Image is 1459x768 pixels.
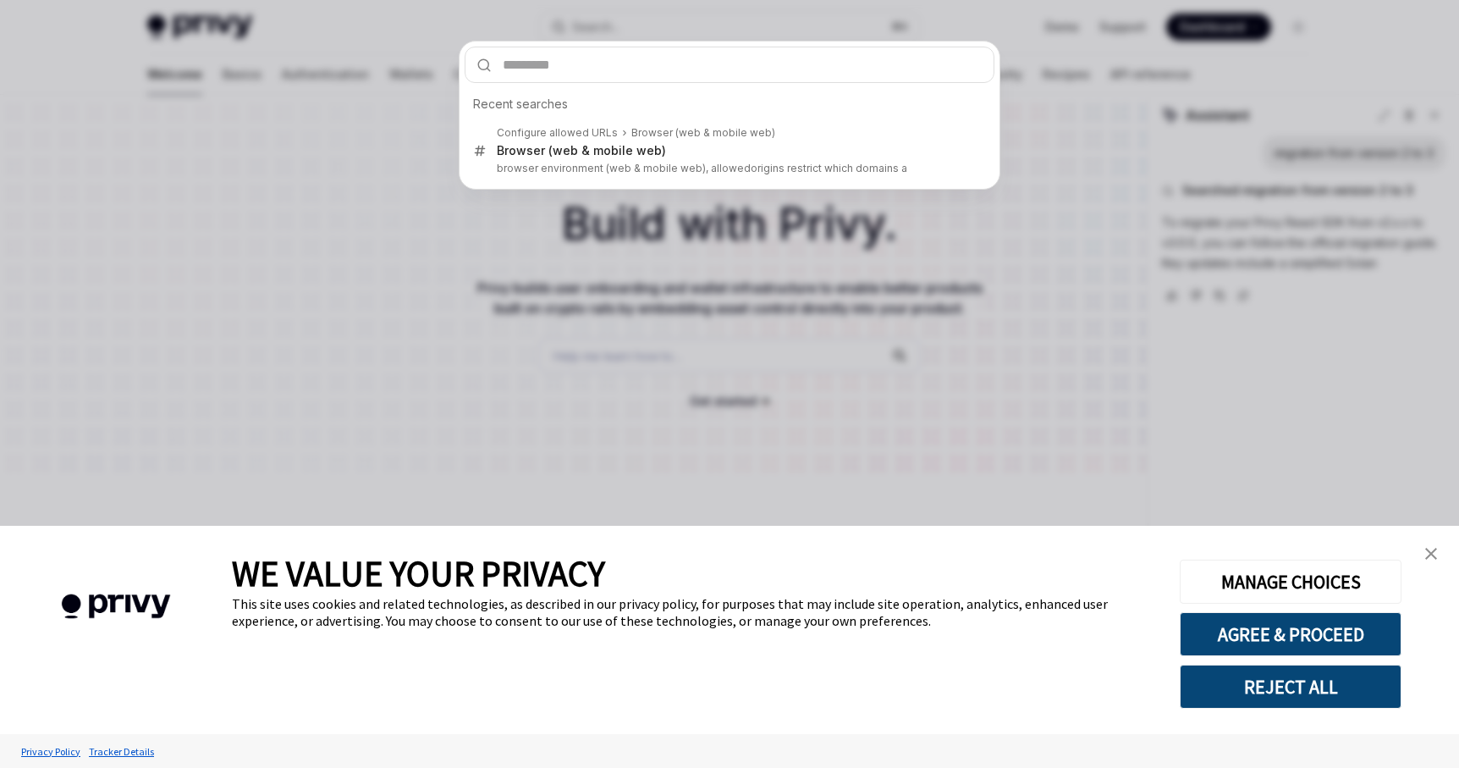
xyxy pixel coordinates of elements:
div: Browser (web & mobile web) [497,143,666,158]
button: AGREE & PROCEED [1180,612,1401,656]
img: company logo [25,570,206,644]
a: Privacy Policy [17,737,85,766]
img: close banner [1425,548,1437,560]
button: REJECT ALL [1180,665,1401,709]
a: Tracker Details [85,737,158,766]
span: WE VALUE YOUR PRIVACY [232,551,605,595]
a: close banner [1414,537,1448,571]
span: Recent searches [473,96,568,113]
div: This site uses cookies and related technologies, as described in our privacy policy, for purposes... [232,595,1154,629]
b: d [744,162,751,174]
p: browser environment (web & mobile web), allowe origins restrict which domains a [497,162,959,175]
div: Browser (web & mobile web) [631,126,775,140]
button: MANAGE CHOICES [1180,560,1401,604]
div: Configure allowed URLs [497,126,618,140]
